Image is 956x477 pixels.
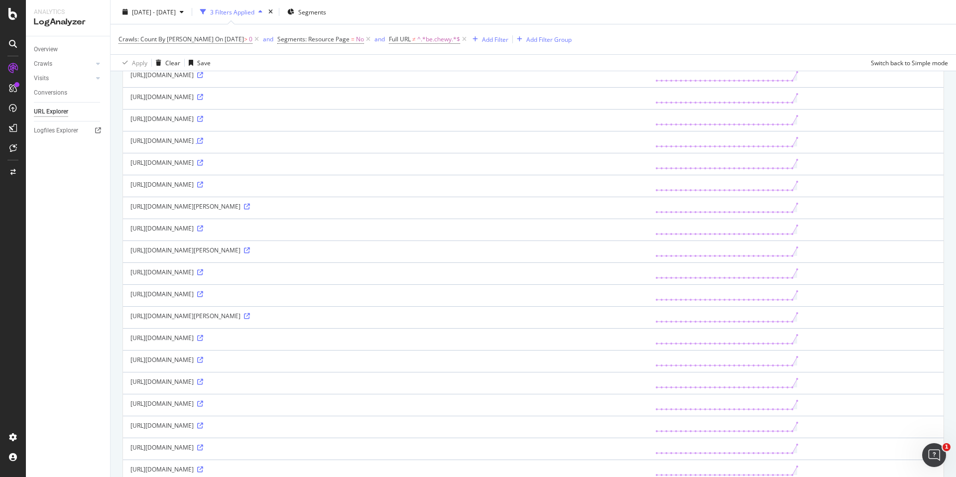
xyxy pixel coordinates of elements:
a: Conversions [34,88,103,98]
div: [URL][DOMAIN_NAME] [130,421,640,430]
span: Crawls: Count By [PERSON_NAME] [119,35,214,43]
div: Crawls [34,59,52,69]
a: Logfiles Explorer [34,125,103,136]
span: 1 [943,443,951,451]
a: URL Explorer [34,107,103,117]
div: [URL][DOMAIN_NAME][PERSON_NAME] [130,312,640,320]
div: Visits [34,73,49,84]
button: Apply [119,55,147,71]
div: Switch back to Simple mode [871,58,948,67]
button: Save [185,55,211,71]
div: [URL][DOMAIN_NAME][PERSON_NAME] [130,246,640,254]
div: Save [197,58,211,67]
iframe: Intercom live chat [922,443,946,467]
span: Segments [298,7,326,16]
span: > [244,35,247,43]
div: [URL][DOMAIN_NAME] [130,224,640,233]
a: Visits [34,73,93,84]
button: and [263,34,273,44]
span: = [351,35,355,43]
div: [URL][DOMAIN_NAME] [130,115,640,123]
span: Full URL [389,35,411,43]
div: [URL][DOMAIN_NAME] [130,399,640,408]
div: Conversions [34,88,67,98]
span: [DATE] - [DATE] [132,7,176,16]
div: [URL][DOMAIN_NAME] [130,334,640,342]
div: [URL][DOMAIN_NAME] [130,158,640,167]
div: Apply [132,58,147,67]
span: On [DATE] [215,35,244,43]
div: URL Explorer [34,107,68,117]
div: [URL][DOMAIN_NAME] [130,268,640,276]
span: Segments: Resource Page [277,35,350,43]
button: Clear [152,55,180,71]
div: and [374,35,385,43]
span: 0 [249,32,252,46]
button: Add Filter [469,33,508,45]
a: Crawls [34,59,93,69]
button: Switch back to Simple mode [867,55,948,71]
button: Segments [283,4,330,20]
div: and [263,35,273,43]
button: and [374,34,385,44]
button: [DATE] - [DATE] [119,4,188,20]
div: Add Filter Group [526,35,572,43]
div: times [266,7,275,17]
div: [URL][DOMAIN_NAME][PERSON_NAME] [130,202,640,211]
button: 3 Filters Applied [196,4,266,20]
a: Overview [34,44,103,55]
div: [URL][DOMAIN_NAME] [130,465,640,474]
div: Analytics [34,8,102,16]
button: Add Filter Group [513,33,572,45]
div: Add Filter [482,35,508,43]
div: [URL][DOMAIN_NAME] [130,93,640,101]
div: 3 Filters Applied [210,7,254,16]
div: Logfiles Explorer [34,125,78,136]
div: [URL][DOMAIN_NAME] [130,443,640,452]
div: [URL][DOMAIN_NAME] [130,356,640,364]
div: [URL][DOMAIN_NAME] [130,290,640,298]
div: [URL][DOMAIN_NAME] [130,136,640,145]
div: LogAnalyzer [34,16,102,28]
span: ≠ [412,35,416,43]
div: [URL][DOMAIN_NAME] [130,377,640,386]
div: Clear [165,58,180,67]
div: [URL][DOMAIN_NAME] [130,180,640,189]
span: ^.*be.chewy.*$ [417,32,460,46]
div: Overview [34,44,58,55]
span: No [356,32,364,46]
div: [URL][DOMAIN_NAME] [130,71,640,79]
